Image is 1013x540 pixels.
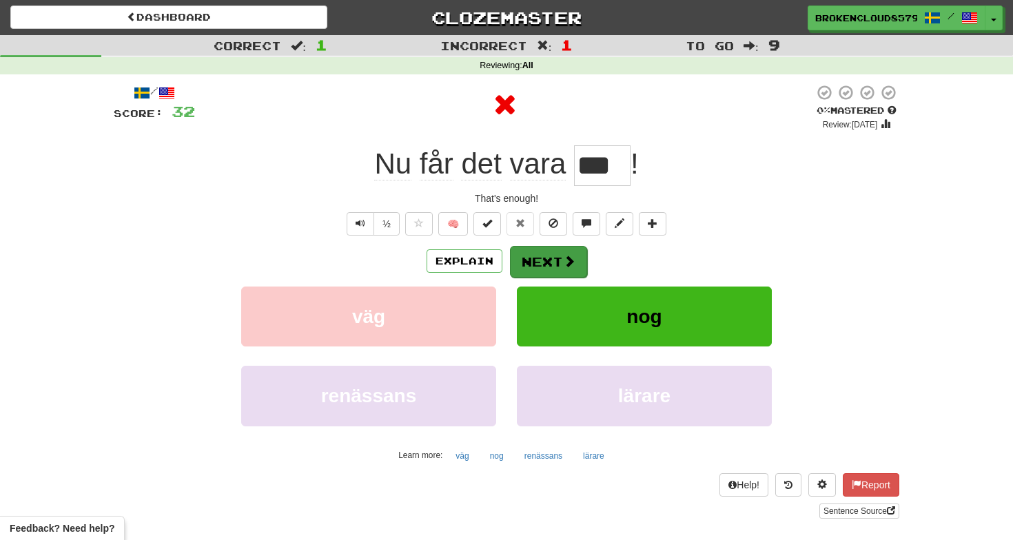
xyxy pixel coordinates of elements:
[575,446,612,466] button: lärare
[817,105,830,116] span: 0 %
[775,473,801,497] button: Round history (alt+y)
[510,147,566,180] span: vara
[948,11,954,21] span: /
[461,147,501,180] span: det
[405,212,433,236] button: Favorite sentence (alt+f)
[438,212,468,236] button: 🧠
[522,61,533,70] strong: All
[618,385,671,406] span: lärare
[639,212,666,236] button: Add to collection (alt+a)
[561,37,573,53] span: 1
[440,39,527,52] span: Incorrect
[510,246,587,278] button: Next
[347,212,374,236] button: Play sentence audio (ctl+space)
[606,212,633,236] button: Edit sentence (alt+d)
[482,446,511,466] button: nog
[808,6,985,30] a: BrokenCloud8579 /
[815,12,917,24] span: BrokenCloud8579
[352,306,385,327] span: väg
[241,287,496,346] button: väg
[114,107,163,119] span: Score:
[819,503,899,519] a: Sentence Source
[374,212,400,236] button: ½
[814,105,899,117] div: Mastered
[398,450,442,460] small: Learn more:
[540,212,567,236] button: Ignore sentence (alt+i)
[537,40,552,52] span: :
[420,147,453,180] span: får
[686,39,734,52] span: To go
[114,191,899,205] div: That's enough!
[321,385,417,406] span: renässans
[473,212,501,236] button: Set this sentence to 100% Mastered (alt+m)
[517,366,772,426] button: lärare
[291,40,306,52] span: :
[631,147,639,180] span: !
[517,446,570,466] button: renässans
[348,6,665,30] a: Clozemaster
[172,103,195,120] span: 32
[448,446,476,466] button: väg
[344,212,400,236] div: Text-to-speech controls
[10,521,114,535] span: Open feedback widget
[573,212,600,236] button: Discuss sentence (alt+u)
[744,40,759,52] span: :
[506,212,534,236] button: Reset to 0% Mastered (alt+r)
[719,473,768,497] button: Help!
[843,473,899,497] button: Report
[823,120,878,129] small: Review: [DATE]
[316,37,327,53] span: 1
[626,306,662,327] span: nog
[214,39,281,52] span: Correct
[374,147,411,180] span: Nu
[427,249,502,273] button: Explain
[768,37,780,53] span: 9
[517,287,772,346] button: nog
[10,6,327,29] a: Dashboard
[241,366,496,426] button: renässans
[114,84,195,101] div: /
